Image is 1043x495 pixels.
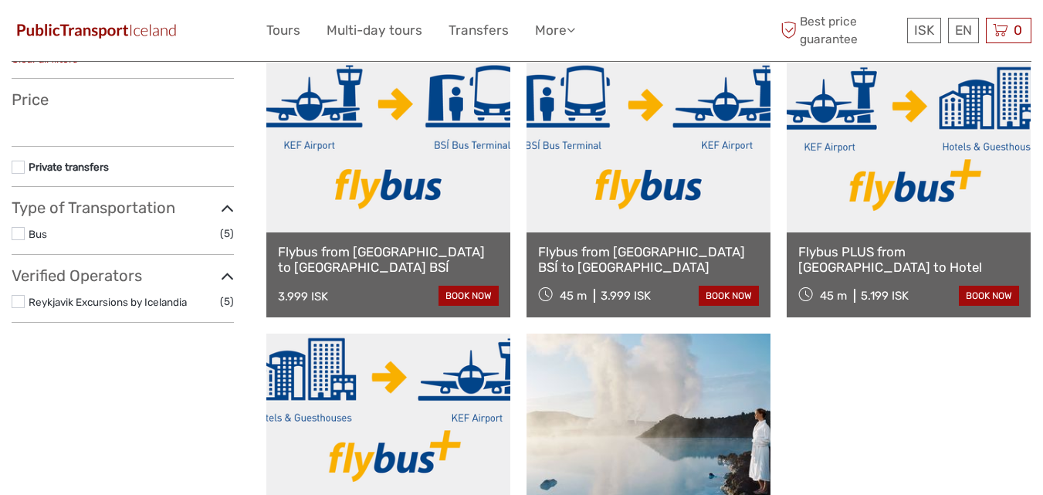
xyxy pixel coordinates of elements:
div: 3.999 ISK [601,289,651,303]
a: Flybus from [GEOGRAPHIC_DATA] BSÍ to [GEOGRAPHIC_DATA] [538,244,759,276]
span: 45 m [820,289,847,303]
a: Bus [29,228,47,240]
h3: Verified Operators [12,266,234,285]
a: Private transfers [29,161,109,173]
a: book now [439,286,499,306]
span: 0 [1011,22,1024,38]
span: (5) [220,293,234,310]
a: book now [699,286,759,306]
div: EN [948,18,979,43]
div: 5.199 ISK [861,289,909,303]
a: Tours [266,19,300,42]
div: 3.999 ISK [278,290,328,303]
h3: Type of Transportation [12,198,234,217]
a: Multi-day tours [327,19,422,42]
a: Flybus PLUS from [GEOGRAPHIC_DATA] to Hotel [798,244,1019,276]
a: book now [959,286,1019,306]
span: Best price guarantee [777,13,903,47]
img: 649-6460f36e-8799-4323-b450-83d04da7ab63_logo_small.jpg [12,19,181,42]
span: 45 m [560,289,587,303]
a: Reykjavik Excursions by Icelandia [29,296,187,308]
a: Transfers [449,19,509,42]
span: ISK [914,22,934,38]
a: More [535,19,575,42]
span: (5) [220,225,234,242]
h3: Price [12,90,234,109]
a: Flybus from [GEOGRAPHIC_DATA] to [GEOGRAPHIC_DATA] BSÍ [278,244,499,276]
